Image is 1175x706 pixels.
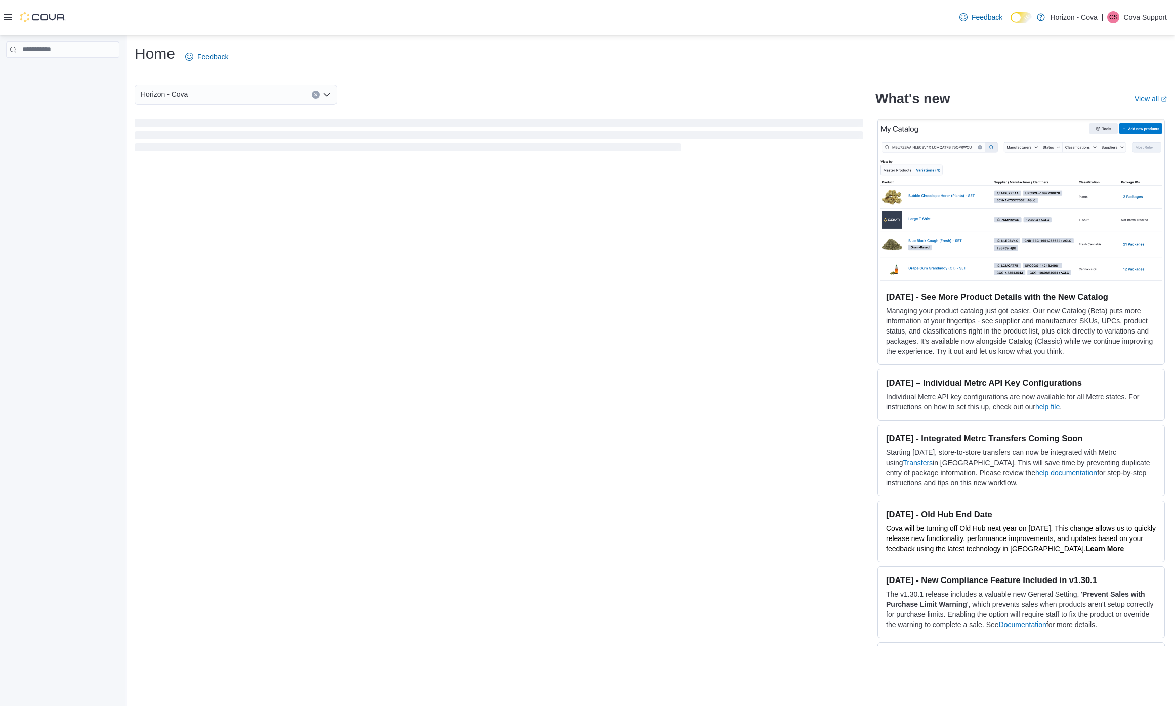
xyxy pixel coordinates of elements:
span: Feedback [197,52,228,62]
span: Feedback [972,12,1002,22]
p: Cova Support [1123,11,1167,23]
h3: [DATE] - Old Hub End Date [886,509,1156,519]
svg: External link [1161,96,1167,102]
a: Transfers [903,459,933,467]
a: Documentation [999,620,1046,629]
a: Feedback [955,7,1006,27]
h2: What's new [875,91,950,107]
h3: [DATE] - Integrated Metrc Transfers Coming Soon [886,433,1156,443]
a: View allExternal link [1135,95,1167,103]
p: Individual Metrc API key configurations are now available for all Metrc states. For instructions ... [886,392,1156,412]
h3: [DATE] - New Compliance Feature Included in v1.30.1 [886,575,1156,585]
p: | [1102,11,1104,23]
p: Starting [DATE], store-to-store transfers can now be integrated with Metrc using in [GEOGRAPHIC_D... [886,447,1156,488]
button: Clear input [312,91,320,99]
a: help file [1035,403,1060,411]
p: Managing your product catalog just got easier. Our new Catalog (Beta) puts more information at yo... [886,306,1156,356]
span: CS [1109,11,1118,23]
span: Cova will be turning off Old Hub next year on [DATE]. This change allows us to quickly release ne... [886,524,1156,553]
h3: [DATE] – Individual Metrc API Key Configurations [886,378,1156,388]
img: Cova [20,12,66,22]
a: Learn More [1086,545,1124,553]
a: help documentation [1035,469,1097,477]
span: Horizon - Cova [141,88,188,100]
span: Loading [135,121,863,153]
input: Dark Mode [1011,12,1032,23]
div: Cova Support [1107,11,1119,23]
a: Feedback [181,47,232,67]
h3: [DATE] - See More Product Details with the New Catalog [886,292,1156,302]
button: Open list of options [323,91,331,99]
nav: Complex example [6,60,119,84]
p: Horizon - Cova [1050,11,1097,23]
h1: Home [135,44,175,64]
p: The v1.30.1 release includes a valuable new General Setting, ' ', which prevents sales when produ... [886,589,1156,630]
